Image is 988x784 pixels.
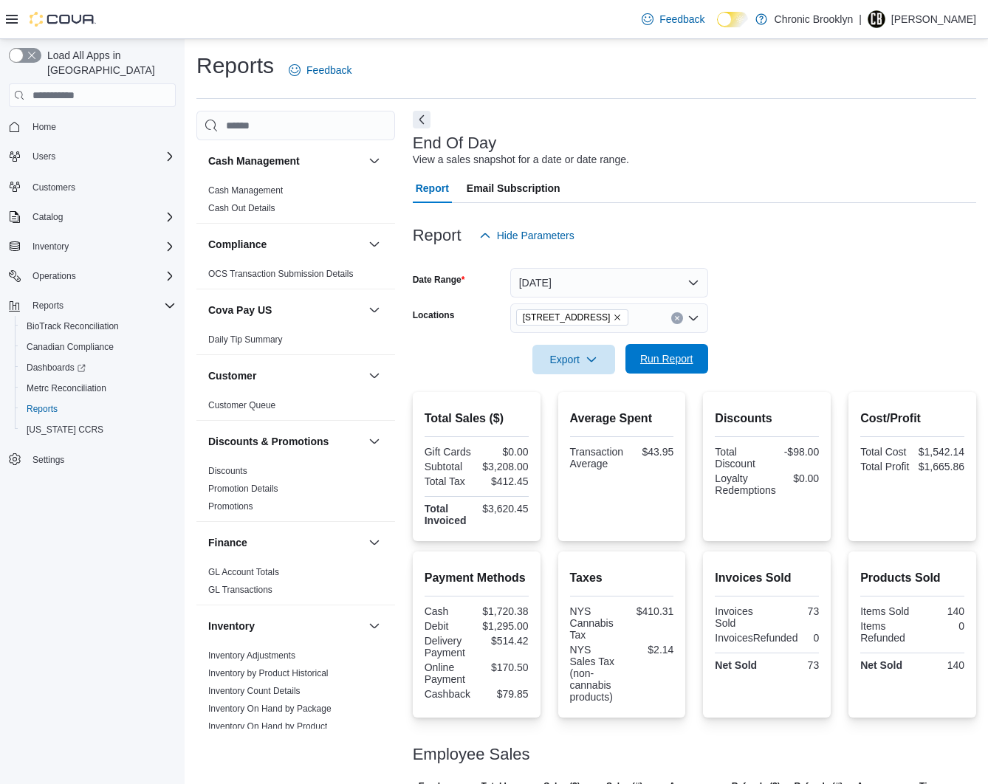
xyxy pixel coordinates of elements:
a: Inventory by Product Historical [208,668,329,678]
button: Discounts & Promotions [208,434,363,449]
h3: End Of Day [413,134,497,152]
span: Load All Apps in [GEOGRAPHIC_DATA] [41,48,176,78]
button: [US_STATE] CCRS [15,419,182,440]
button: Remove 483 3rd Ave from selection in this group [613,313,622,322]
h2: Cost/Profit [860,410,964,427]
a: Home [27,118,62,136]
a: Dashboards [21,359,92,376]
div: $3,208.00 [479,461,528,472]
a: Inventory On Hand by Product [208,721,327,732]
span: Operations [32,270,76,282]
span: Report [416,173,449,203]
div: Total Discount [715,446,764,470]
span: Reports [32,300,64,312]
span: Dashboards [21,359,176,376]
span: Metrc Reconciliation [21,379,176,397]
h1: Reports [196,51,274,80]
button: Metrc Reconciliation [15,378,182,399]
button: Next [413,111,430,128]
h3: Finance [208,535,247,550]
a: Inventory Count Details [208,686,301,696]
button: Home [3,116,182,137]
div: InvoicesRefunded [715,632,797,644]
button: Compliance [208,237,363,252]
span: Feedback [306,63,351,78]
div: $3,620.45 [479,503,528,515]
div: 0 [803,632,819,644]
h3: Employee Sales [413,746,530,763]
a: OCS Transaction Submission Details [208,269,354,279]
div: Discounts & Promotions [196,462,395,521]
div: Loyalty Redemptions [715,472,776,496]
span: Cash Out Details [208,202,275,214]
a: GL Transactions [208,585,272,595]
a: BioTrack Reconciliation [21,317,125,335]
span: GL Account Totals [208,566,279,578]
button: Operations [27,267,82,285]
button: Cova Pay US [208,303,363,317]
a: Feedback [636,4,710,34]
span: Metrc Reconciliation [27,382,106,394]
h3: Customer [208,368,256,383]
div: Compliance [196,265,395,289]
strong: Total Invoiced [425,503,467,526]
div: Cash Management [196,182,395,223]
button: Compliance [366,235,383,253]
h2: Total Sales ($) [425,410,529,427]
span: Home [32,121,56,133]
button: [DATE] [510,268,708,298]
a: Discounts [208,466,247,476]
span: Hide Parameters [497,228,574,243]
span: Inventory On Hand by Product [208,721,327,732]
span: OCS Transaction Submission Details [208,268,354,280]
div: -$98.00 [770,446,819,458]
div: $1,542.14 [916,446,964,458]
span: Users [32,151,55,162]
div: $79.85 [479,688,528,700]
div: Items Refunded [860,620,909,644]
span: Operations [27,267,176,285]
button: Inventory [208,619,363,633]
div: $2.14 [625,644,673,656]
h2: Payment Methods [425,569,529,587]
div: Cash [425,605,473,617]
a: Reports [21,400,64,418]
div: $0.00 [479,446,528,458]
span: Users [27,148,176,165]
div: 73 [770,659,819,671]
div: NYS Sales Tax (non-cannabis products) [570,644,619,703]
button: Inventory [3,236,182,257]
div: Cova Pay US [196,331,395,354]
button: Customer [208,368,363,383]
button: Operations [3,266,182,286]
div: Debit [425,620,473,632]
div: Total Tax [425,475,473,487]
span: Inventory [32,241,69,252]
h2: Products Sold [860,569,964,587]
span: Canadian Compliance [27,341,114,353]
h3: Cova Pay US [208,303,272,317]
strong: Net Sold [715,659,757,671]
span: [US_STATE] CCRS [27,424,103,436]
div: 140 [916,659,964,671]
div: $0.00 [782,472,819,484]
a: Promotions [208,501,253,512]
h2: Invoices Sold [715,569,819,587]
img: Cova [30,12,96,27]
div: Online Payment [425,661,473,685]
h3: Discounts & Promotions [208,434,329,449]
span: Dark Mode [717,27,718,28]
button: Users [3,146,182,167]
a: Feedback [283,55,357,85]
button: Open list of options [687,312,699,324]
div: 73 [770,605,819,617]
span: Catalog [27,208,176,226]
span: Inventory by Product Historical [208,667,329,679]
span: Promotion Details [208,483,278,495]
button: Hide Parameters [473,221,580,250]
a: [US_STATE] CCRS [21,421,109,439]
button: Discounts & Promotions [366,433,383,450]
span: Canadian Compliance [21,338,176,356]
div: Subtotal [425,461,473,472]
span: Dashboards [27,362,86,374]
